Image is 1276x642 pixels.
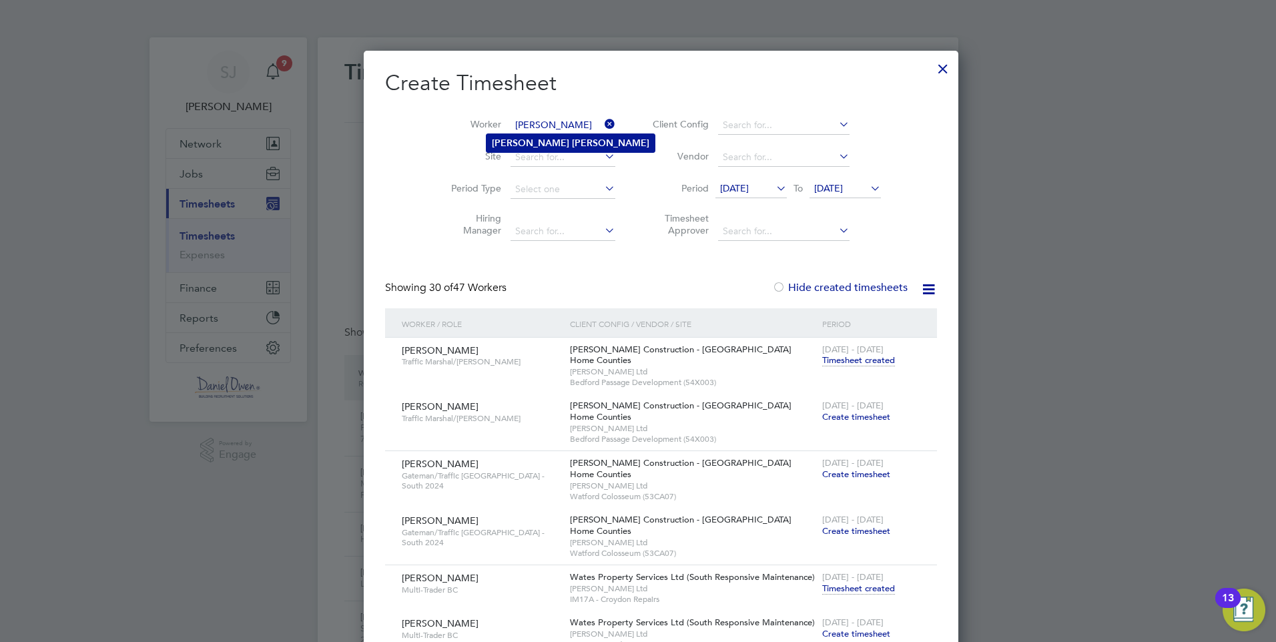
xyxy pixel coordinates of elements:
span: [PERSON_NAME] [402,344,478,356]
label: Period Type [441,182,501,194]
span: [DATE] [814,182,843,194]
span: Gateman/Traffic [GEOGRAPHIC_DATA] - South 2024 [402,527,560,548]
span: [PERSON_NAME] Construction - [GEOGRAPHIC_DATA] Home Counties [570,514,791,537]
span: Create timesheet [822,411,890,422]
span: IM17A - Croydon Repairs [570,594,816,605]
span: [PERSON_NAME] Ltd [570,629,816,639]
div: Client Config / Vendor / Site [567,308,819,339]
span: Create timesheet [822,628,890,639]
span: [DATE] - [DATE] [822,344,884,355]
span: Timesheet created [822,354,895,366]
span: [PERSON_NAME] Ltd [570,537,816,548]
input: Search for... [718,116,850,135]
label: Hiring Manager [441,212,501,236]
span: [PERSON_NAME] [402,458,478,470]
h2: Create Timesheet [385,69,937,97]
label: Worker [441,118,501,130]
span: Watford Colosseum (53CA07) [570,491,816,502]
b: [PERSON_NAME] [572,137,649,149]
label: Period [649,182,709,194]
span: [DATE] [720,182,749,194]
span: [PERSON_NAME] Construction - [GEOGRAPHIC_DATA] Home Counties [570,400,791,422]
input: Search for... [718,222,850,241]
input: Search for... [511,148,615,167]
button: Open Resource Center, 13 new notifications [1223,589,1265,631]
label: Vendor [649,150,709,162]
span: Create timesheet [822,525,890,537]
span: Wates Property Services Ltd (South Responsive Maintenance) [570,571,815,583]
label: Site [441,150,501,162]
div: Showing [385,281,509,295]
span: Timesheet created [822,583,895,595]
label: Timesheet Approver [649,212,709,236]
span: [DATE] - [DATE] [822,617,884,628]
input: Search for... [511,116,615,135]
span: [DATE] - [DATE] [822,514,884,525]
span: Multi-Trader BC [402,630,560,641]
span: [PERSON_NAME] Ltd [570,583,816,594]
span: 30 of [429,281,453,294]
span: Watford Colosseum (53CA07) [570,548,816,559]
span: [PERSON_NAME] [402,515,478,527]
span: [DATE] - [DATE] [822,457,884,468]
span: [PERSON_NAME] Ltd [570,480,816,491]
span: Traffic Marshal/[PERSON_NAME] [402,413,560,424]
span: Traffic Marshal/[PERSON_NAME] [402,356,560,367]
span: Create timesheet [822,468,890,480]
span: Wates Property Services Ltd (South Responsive Maintenance) [570,617,815,628]
div: Period [819,308,924,339]
span: Bedford Passage Development (54X003) [570,377,816,388]
b: [PERSON_NAME] [492,137,569,149]
span: [PERSON_NAME] Construction - [GEOGRAPHIC_DATA] Home Counties [570,457,791,480]
span: [PERSON_NAME] [402,400,478,412]
span: [DATE] - [DATE] [822,571,884,583]
input: Select one [511,180,615,199]
span: [PERSON_NAME] [402,617,478,629]
span: [DATE] - [DATE] [822,400,884,411]
input: Search for... [718,148,850,167]
label: Client Config [649,118,709,130]
span: 47 Workers [429,281,507,294]
span: To [789,180,807,197]
input: Search for... [511,222,615,241]
span: Multi-Trader BC [402,585,560,595]
span: [PERSON_NAME] Construction - [GEOGRAPHIC_DATA] Home Counties [570,344,791,366]
label: Hide created timesheets [772,281,908,294]
span: Bedford Passage Development (54X003) [570,434,816,444]
span: [PERSON_NAME] Ltd [570,366,816,377]
span: Gateman/Traffic [GEOGRAPHIC_DATA] - South 2024 [402,470,560,491]
div: 13 [1222,598,1234,615]
div: Worker / Role [398,308,567,339]
span: [PERSON_NAME] [402,572,478,584]
span: [PERSON_NAME] Ltd [570,423,816,434]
